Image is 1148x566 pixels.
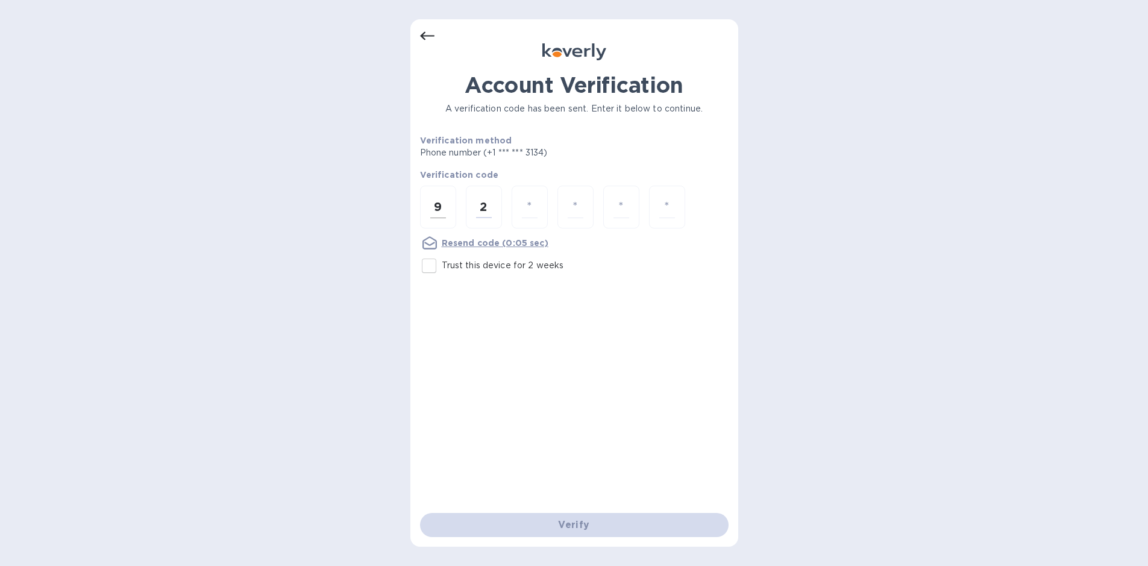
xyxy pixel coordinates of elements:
p: Verification code [420,169,729,181]
h1: Account Verification [420,72,729,98]
p: A verification code has been sent. Enter it below to continue. [420,102,729,115]
b: Verification method [420,136,512,145]
p: Phone number (+1 *** *** 3134) [420,146,640,159]
p: Trust this device for 2 weeks [442,259,564,272]
u: Resend code (0:05 sec) [442,238,548,248]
